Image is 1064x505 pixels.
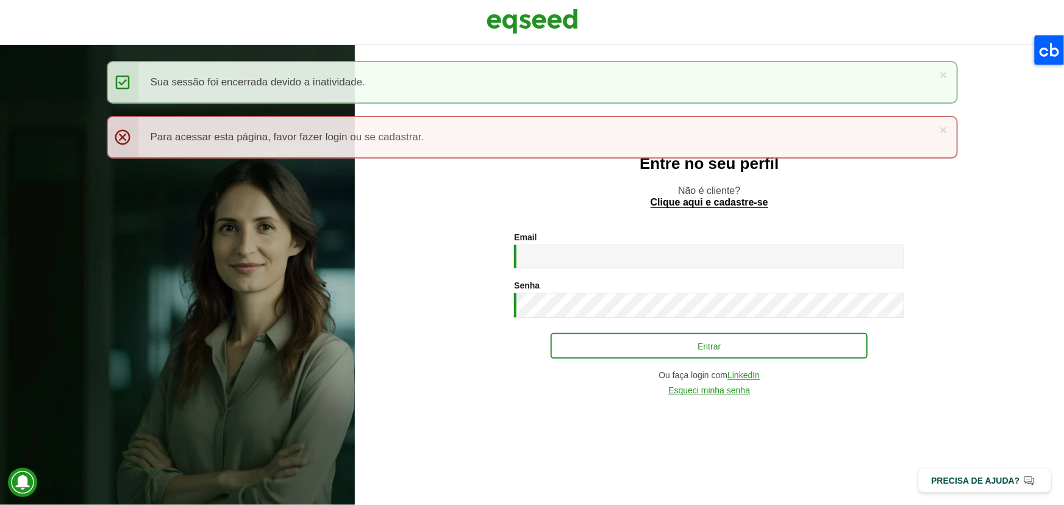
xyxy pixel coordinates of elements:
[514,281,540,290] label: Senha
[651,198,768,208] a: Clique aqui e cadastre-se
[107,116,958,159] div: Para acessar esta página, favor fazer login ou se cadastrar.
[379,185,1040,208] p: Não é cliente?
[514,371,904,380] div: Ou faça login com
[379,155,1040,173] h2: Entre no seu perfil
[487,6,578,37] img: EqSeed Logo
[514,233,537,242] label: Email
[551,333,868,359] button: Entrar
[940,123,947,136] a: ×
[668,386,750,395] a: Esqueci minha senha
[727,371,760,380] a: LinkedIn
[107,61,958,104] div: Sua sessão foi encerrada devido a inatividade.
[940,68,947,81] a: ×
